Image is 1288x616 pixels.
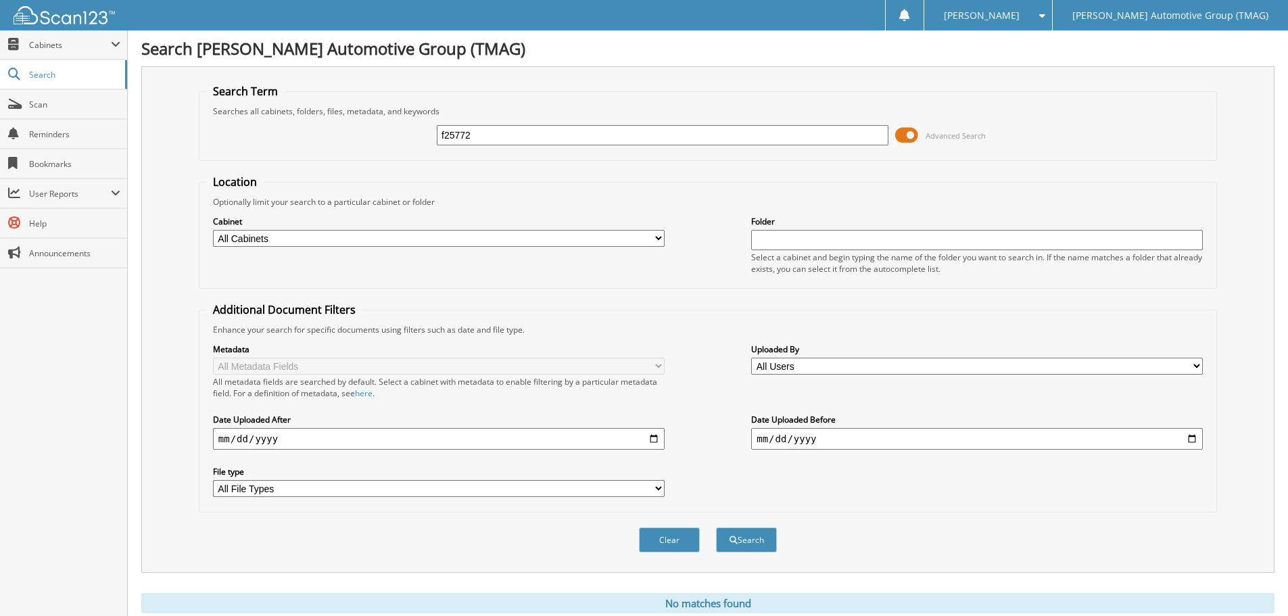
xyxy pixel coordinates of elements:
[213,343,665,355] label: Metadata
[1220,551,1288,616] iframe: Chat Widget
[355,387,373,399] a: here
[751,343,1203,355] label: Uploaded By
[716,527,777,552] button: Search
[29,188,111,199] span: User Reports
[751,216,1203,227] label: Folder
[29,128,120,140] span: Reminders
[29,99,120,110] span: Scan
[29,39,111,51] span: Cabinets
[213,376,665,399] div: All metadata fields are searched by default. Select a cabinet with metadata to enable filtering b...
[213,414,665,425] label: Date Uploaded After
[14,6,115,24] img: scan123-logo-white.svg
[206,105,1210,117] div: Searches all cabinets, folders, files, metadata, and keywords
[141,593,1274,613] div: No matches found
[206,174,264,189] legend: Location
[1072,11,1268,20] span: [PERSON_NAME] Automotive Group (TMAG)
[213,428,665,450] input: start
[141,37,1274,60] h1: Search [PERSON_NAME] Automotive Group (TMAG)
[29,158,120,170] span: Bookmarks
[944,11,1020,20] span: [PERSON_NAME]
[213,466,665,477] label: File type
[206,302,362,317] legend: Additional Document Filters
[751,414,1203,425] label: Date Uploaded Before
[751,252,1203,275] div: Select a cabinet and begin typing the name of the folder you want to search in. If the name match...
[751,428,1203,450] input: end
[206,324,1210,335] div: Enhance your search for specific documents using filters such as date and file type.
[29,69,118,80] span: Search
[926,131,986,141] span: Advanced Search
[213,216,665,227] label: Cabinet
[29,247,120,259] span: Announcements
[29,218,120,229] span: Help
[639,527,700,552] button: Clear
[206,196,1210,208] div: Optionally limit your search to a particular cabinet or folder
[206,84,285,99] legend: Search Term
